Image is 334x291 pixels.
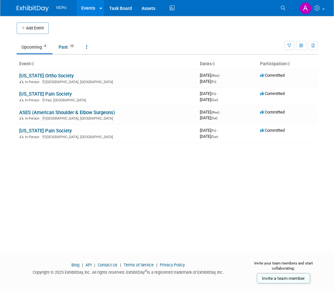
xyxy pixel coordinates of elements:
[200,79,216,84] span: [DATE]
[54,41,80,53] a: Past10
[197,59,257,69] th: Dates
[217,91,218,96] span: -
[200,128,218,133] span: [DATE]
[25,116,41,121] span: In-Person
[80,263,85,267] span: |
[260,110,285,114] span: Committed
[19,115,195,121] div: [GEOGRAPHIC_DATA], [GEOGRAPHIC_DATA]
[220,73,221,78] span: -
[86,263,92,267] a: API
[20,116,23,120] img: In-Person Event
[17,22,49,34] button: Add Event
[211,98,218,102] span: (Sun)
[17,41,53,53] a: Upcoming4
[20,98,23,101] img: In-Person Event
[211,74,219,77] span: (Wed)
[260,128,285,133] span: Committed
[20,80,23,83] img: In-Person Event
[211,116,217,120] span: (Sat)
[19,73,74,79] a: [US_STATE] Ortho Society
[17,268,240,275] div: Copyright © 2025 ExhibitDay, Inc. All rights reserved. ExhibitDay is a registered trademark of Ex...
[220,110,221,114] span: -
[260,91,285,96] span: Committed
[211,129,216,132] span: (Fri)
[212,61,215,66] a: Sort by Start Date
[71,263,79,267] a: Blog
[160,263,185,267] a: Privacy Policy
[118,263,123,267] span: |
[200,91,218,96] span: [DATE]
[68,44,75,49] span: 10
[19,79,195,84] div: [GEOGRAPHIC_DATA], [GEOGRAPHIC_DATA]
[19,97,195,102] div: Vail, [GEOGRAPHIC_DATA]
[211,111,219,114] span: (Wed)
[200,134,218,139] span: [DATE]
[155,263,159,267] span: |
[31,61,34,66] a: Sort by Event Name
[249,261,318,275] div: Invite your team members and start collaborating:
[211,135,218,138] span: (Sun)
[19,128,72,134] a: [US_STATE] Pain Society
[217,128,218,133] span: -
[200,73,221,78] span: [DATE]
[124,263,154,267] a: Terms of Service
[25,98,41,102] span: In-Person
[200,97,218,102] span: [DATE]
[200,115,217,120] span: [DATE]
[299,2,312,14] img: Allison Walsh
[200,110,221,114] span: [DATE]
[287,61,290,66] a: Sort by Participation Type
[25,80,41,84] span: In-Person
[56,5,67,10] span: MDRx
[42,44,48,49] span: 4
[17,59,197,69] th: Event
[211,92,216,96] span: (Fri)
[25,135,41,139] span: In-Person
[19,91,72,97] a: [US_STATE] Pain Society
[257,59,318,69] th: Participation
[93,263,97,267] span: |
[260,73,285,78] span: Committed
[20,135,23,138] img: In-Person Event
[98,263,118,267] a: Contact Us
[257,273,310,283] a: Invite a team member
[19,110,115,115] a: ASES (American Shoulder & Elbow Surgeons)
[145,269,147,273] sup: ®
[17,5,49,12] img: ExhibitDay
[19,134,195,139] div: [GEOGRAPHIC_DATA], [GEOGRAPHIC_DATA]
[211,80,216,83] span: (Fri)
